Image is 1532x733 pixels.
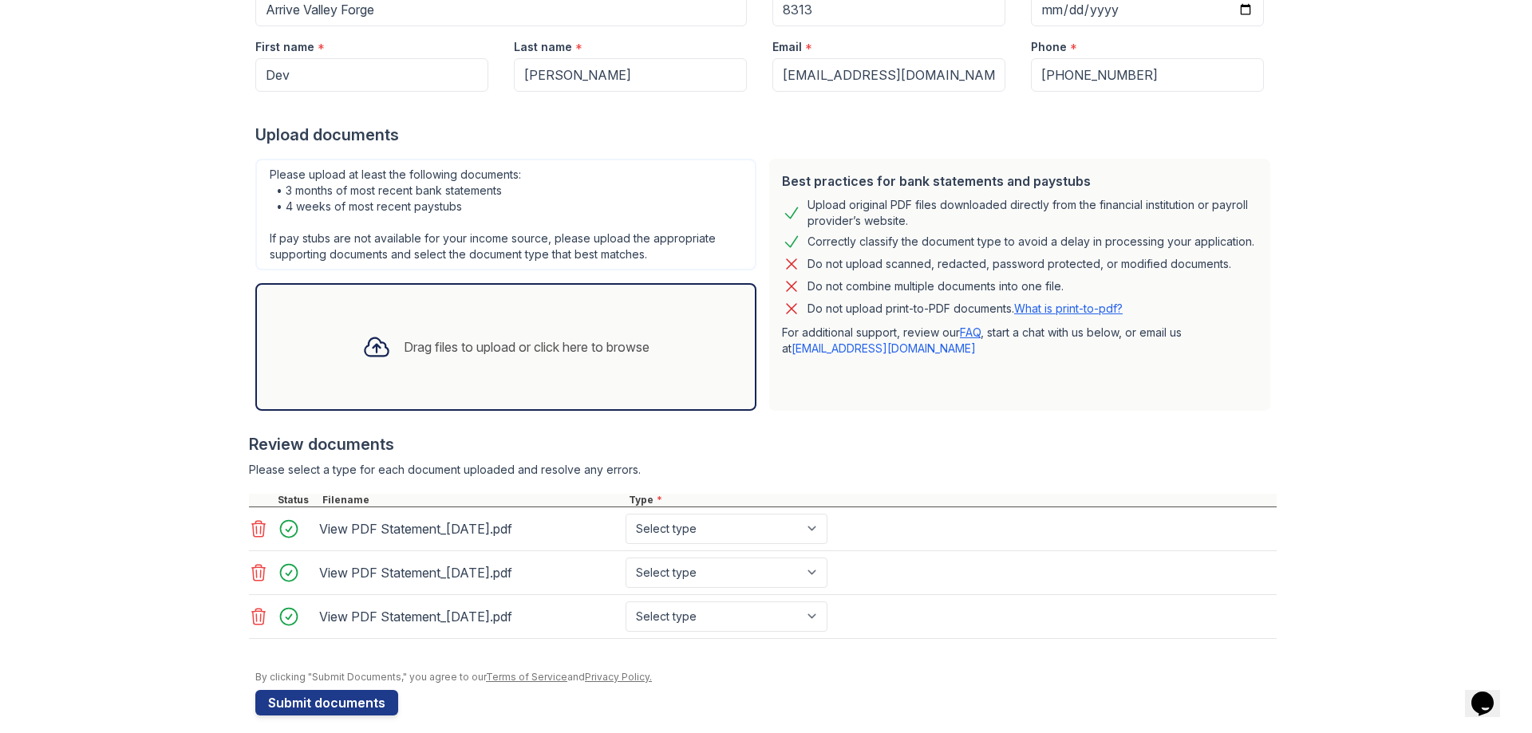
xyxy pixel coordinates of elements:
label: Last name [514,39,572,55]
div: By clicking "Submit Documents," you agree to our and [255,671,1277,684]
p: Do not upload print-to-PDF documents. [807,301,1123,317]
div: View PDF Statement_[DATE].pdf [319,516,619,542]
label: Email [772,39,802,55]
iframe: chat widget [1465,669,1516,717]
a: What is print-to-pdf? [1014,301,1123,315]
div: View PDF Statement_[DATE].pdf [319,560,619,585]
a: FAQ [960,325,981,339]
p: For additional support, review our , start a chat with us below, or email us at [782,325,1258,357]
div: Do not combine multiple documents into one file. [807,277,1064,296]
a: Terms of Service [486,671,567,683]
label: Phone [1031,39,1067,55]
div: Status [274,494,319,506]
div: Review documents [249,433,1277,455]
button: Submit documents [255,690,398,715]
div: Upload original PDF files downloaded directly from the financial institution or payroll provider’... [807,197,1258,229]
a: [EMAIL_ADDRESS][DOMAIN_NAME] [792,341,976,355]
label: First name [255,39,314,55]
div: View PDF Statement_[DATE].pdf [319,604,619,629]
div: Upload documents [255,124,1277,146]
div: Do not upload scanned, redacted, password protected, or modified documents. [807,254,1231,274]
div: Filename [319,494,626,506]
div: Please upload at least the following documents: • 3 months of most recent bank statements • 4 wee... [255,159,756,270]
div: Correctly classify the document type to avoid a delay in processing your application. [807,232,1254,251]
div: Best practices for bank statements and paystubs [782,171,1258,191]
div: Type [626,494,1277,506]
a: Privacy Policy. [585,671,652,683]
div: Drag files to upload or click here to browse [404,337,650,357]
div: Please select a type for each document uploaded and resolve any errors. [249,462,1277,478]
